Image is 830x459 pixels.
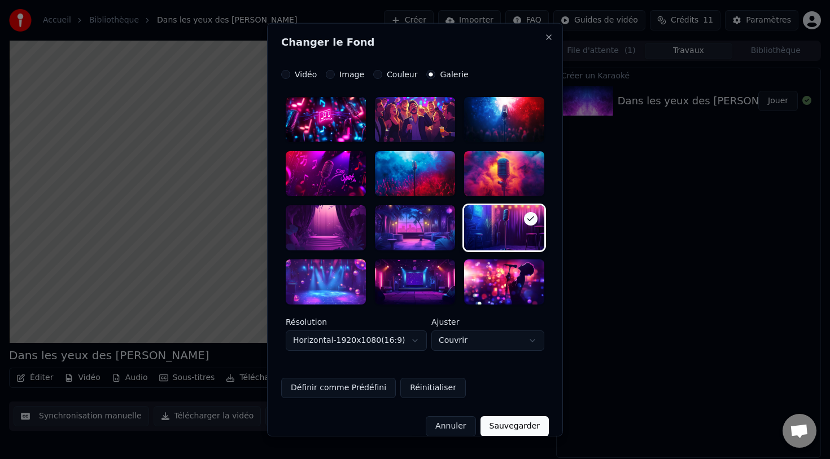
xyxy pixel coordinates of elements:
button: Annuler [426,416,475,436]
label: Résolution [286,317,427,325]
h2: Changer le Fond [281,37,549,47]
label: Galerie [440,70,468,78]
button: Réinitialiser [400,377,466,398]
label: Ajuster [431,317,544,325]
button: Définir comme Prédéfini [281,377,396,398]
label: Vidéo [295,70,317,78]
label: Couleur [387,70,417,78]
label: Image [339,70,364,78]
button: Sauvegarder [480,416,549,436]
